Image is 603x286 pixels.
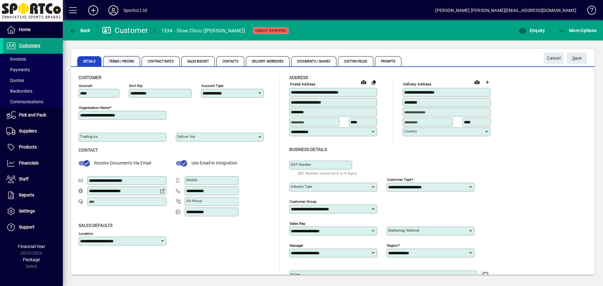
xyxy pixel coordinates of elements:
[290,221,305,225] mat-label: Sales rep
[482,77,492,87] button: Choose address
[19,160,39,165] span: Financials
[557,25,598,36] button: More Options
[69,28,90,33] span: Back
[567,52,587,64] button: Save
[3,86,63,96] a: Backorders
[3,64,63,75] a: Payments
[519,28,545,33] span: Enquiry
[129,84,143,88] mat-label: Sort key
[19,128,37,133] span: Suppliers
[547,53,561,63] span: Cancel
[68,25,92,36] button: Back
[544,52,564,64] button: Cancel
[18,244,45,249] span: Financial Year
[19,208,35,213] span: Settings
[19,43,40,48] span: Customers
[83,5,103,16] button: Add
[79,231,93,235] mat-label: Location
[3,187,63,203] a: Reports
[3,155,63,171] a: Financials
[103,5,123,16] button: Profile
[192,160,237,165] span: Use Email in Integration
[246,56,290,66] span: Delivery Addresses
[63,25,97,36] app-page-header-button: Back
[435,5,576,15] div: [PERSON_NAME] [PERSON_NAME][EMAIL_ADDRESS][DOMAIN_NAME]
[6,78,24,83] span: Quotes
[3,75,63,86] a: Quotes
[387,243,398,247] mat-label: Region
[123,5,147,15] div: Sportco Ltd
[19,224,35,229] span: Support
[216,56,244,66] span: Contacts
[289,75,308,80] span: Address
[201,84,223,88] mat-label: Account Type
[79,223,112,228] span: Sales defaults
[19,27,30,32] span: Home
[94,160,151,165] span: Receive Documents Via Email
[290,243,303,247] mat-label: Manager
[79,148,98,153] span: Contact
[558,28,597,33] span: More Options
[102,25,148,35] div: Customer
[3,219,63,235] a: Support
[80,134,98,139] mat-label: Trading as
[388,228,419,233] mat-label: Marketing/ Referral
[3,203,63,219] a: Settings
[375,56,402,66] span: Prompts
[3,107,63,123] a: Pick and Pack
[3,54,63,64] a: Invoices
[3,96,63,107] a: Communications
[79,75,101,80] span: Customer
[186,199,202,203] mat-label: Alt Phone
[3,123,63,139] a: Suppliers
[291,162,311,167] mat-label: GST Number
[79,84,92,88] mat-label: Account
[181,56,215,66] span: Sales Budget
[387,177,411,181] mat-label: Customer type
[77,56,101,66] span: Details
[19,144,37,149] span: Products
[6,67,30,72] span: Payments
[572,53,582,63] span: ave
[3,171,63,187] a: Staff
[23,257,40,262] span: Package
[338,56,373,66] span: Custom Fields
[255,29,286,33] span: Credit Stopped
[3,22,63,38] a: Home
[359,77,369,87] a: View on map
[19,176,29,181] span: Staff
[289,147,327,152] span: Business details
[298,170,357,177] mat-hint: GST Number should be 8 or 9 digits
[79,105,110,110] mat-label: Organisation name
[291,56,336,66] span: Documents / Images
[6,57,26,62] span: Invoices
[103,56,140,66] span: Terms / Pricing
[517,25,546,36] button: Enquiry
[177,134,195,139] mat-label: Deliver via
[472,77,482,87] a: View on map
[19,192,34,197] span: Reports
[19,112,46,117] span: Pick and Pack
[186,178,197,182] mat-label: Mobile
[161,26,245,36] div: 1534 - Shoe Clinic ([PERSON_NAME])
[291,272,301,277] mat-label: Notes
[142,56,179,66] span: Contract Rates
[572,56,575,61] span: S
[290,199,316,203] mat-label: Customer group
[6,99,43,104] span: Communications
[6,89,32,94] span: Backorders
[3,139,63,155] a: Products
[404,129,417,133] mat-label: Country
[583,1,595,22] a: Knowledge Base
[369,77,379,87] button: Copy to Delivery address
[291,184,312,189] mat-label: Industry type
